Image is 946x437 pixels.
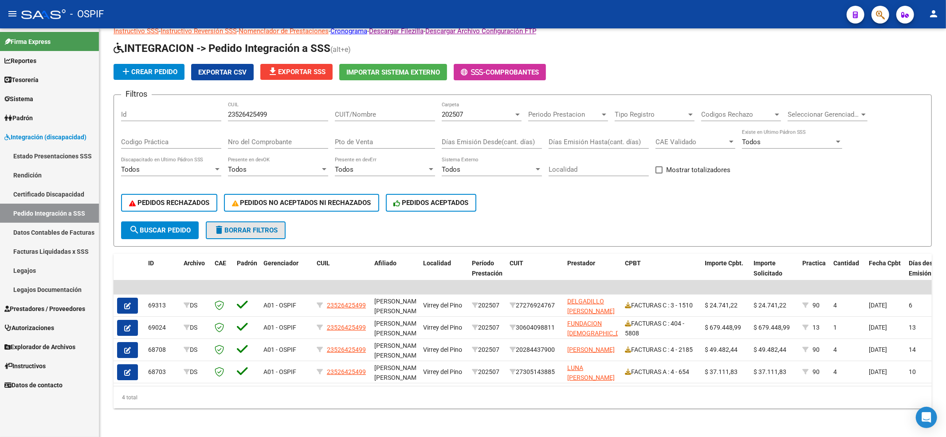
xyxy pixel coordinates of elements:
[224,194,379,212] button: PEDIDOS NO ACEPTADOS NI RECHAZADOS
[813,302,820,309] span: 90
[564,254,621,293] datatable-header-cell: Prestador
[754,302,786,309] span: $ 24.741,22
[510,345,560,355] div: 20284437900
[313,254,371,293] datatable-header-cell: CUIL
[327,324,366,331] span: 23526425499
[701,110,773,118] span: Codigos Rechazo
[909,302,912,309] span: 6
[215,260,226,267] span: CAE
[239,27,329,35] a: Nomenclador de Prestaciones
[788,110,860,118] span: Seleccionar Gerenciador
[625,260,641,267] span: CPBT
[567,346,615,353] span: [PERSON_NAME]
[567,260,595,267] span: Prestador
[4,304,85,314] span: Prestadores / Proveedores
[114,42,330,55] span: INTEGRACION -> Pedido Integración a SSS
[754,324,790,331] span: $ 679.448,99
[346,68,440,76] span: Importar Sistema Externo
[528,110,600,118] span: Periodo Prestacion
[161,27,237,35] a: Instructivo Reversión SSS
[705,368,738,375] span: $ 37.111,83
[4,342,75,352] span: Explorador de Archivos
[4,56,36,66] span: Reportes
[374,298,422,325] span: [PERSON_NAME] [PERSON_NAME] , -
[869,302,887,309] span: [DATE]
[148,260,154,267] span: ID
[833,302,837,309] span: 4
[869,260,901,267] span: Fecha Cpbt
[228,165,247,173] span: Todos
[905,254,945,293] datatable-header-cell: Días desde Emisión
[442,165,460,173] span: Todos
[121,88,152,100] h3: Filtros
[510,367,560,377] div: 27305143885
[802,260,826,267] span: Practica
[916,407,937,428] div: Open Intercom Messenger
[369,27,424,35] a: Descargar Filezilla
[472,345,502,355] div: 202507
[813,324,820,331] span: 13
[833,324,837,331] span: 1
[625,345,698,355] div: FACTURAS C : 4 - 2185
[374,342,422,370] span: [PERSON_NAME] [PERSON_NAME] , -
[263,346,296,353] span: A01 - OSPIF
[442,110,463,118] span: 202507
[214,224,224,235] mat-icon: delete
[909,368,916,375] span: 10
[339,64,447,80] button: Importar Sistema Externo
[4,132,86,142] span: Integración (discapacidad)
[180,254,211,293] datatable-header-cell: Archivo
[184,300,208,311] div: DS
[184,260,205,267] span: Archivo
[145,254,180,293] datatable-header-cell: ID
[70,4,104,24] span: - OSPIF
[233,254,260,293] datatable-header-cell: Padrón
[4,94,33,104] span: Sistema
[742,138,761,146] span: Todos
[330,27,367,35] a: Cronograma
[267,66,278,77] mat-icon: file_download
[461,68,486,76] span: -
[327,346,366,353] span: 23526425499
[701,254,750,293] datatable-header-cell: Importe Cpbt.
[121,68,177,76] span: Crear Pedido
[510,323,560,333] div: 30604098811
[211,254,233,293] datatable-header-cell: CAE
[621,254,701,293] datatable-header-cell: CPBT
[184,345,208,355] div: DS
[423,346,462,353] span: Virrey del Pino
[184,367,208,377] div: DS
[625,300,698,311] div: FACTURAS C : 3 - 1510
[705,260,743,267] span: Importe Cpbt.
[121,221,199,239] button: Buscar Pedido
[666,165,730,175] span: Mostrar totalizadores
[7,8,18,19] mat-icon: menu
[129,199,209,207] span: PEDIDOS RECHAZADOS
[909,346,916,353] span: 14
[909,260,940,277] span: Días desde Emisión
[260,64,333,80] button: Exportar SSS
[148,300,177,311] div: 69313
[754,346,786,353] span: $ 49.482,44
[371,254,420,293] datatable-header-cell: Afiliado
[754,368,786,375] span: $ 37.111,83
[114,386,932,409] div: 4 total
[423,324,462,331] span: Virrey del Pino
[148,323,177,333] div: 69024
[394,199,469,207] span: PEDIDOS ACEPTADOS
[4,380,63,390] span: Datos de contacto
[750,254,799,293] datatable-header-cell: Importe Solicitado
[114,27,159,35] a: Instructivo SSS
[121,165,140,173] span: Todos
[420,254,468,293] datatable-header-cell: Localidad
[615,110,687,118] span: Tipo Registro
[374,364,422,392] span: [PERSON_NAME] [PERSON_NAME] , -
[191,64,254,80] button: Exportar CSV
[114,64,184,80] button: Crear Pedido
[129,224,140,235] mat-icon: search
[486,68,539,76] span: Comprobantes
[869,346,887,353] span: [DATE]
[865,254,905,293] datatable-header-cell: Fecha Cpbt
[423,368,462,375] span: Virrey del Pino
[129,226,191,234] span: Buscar Pedido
